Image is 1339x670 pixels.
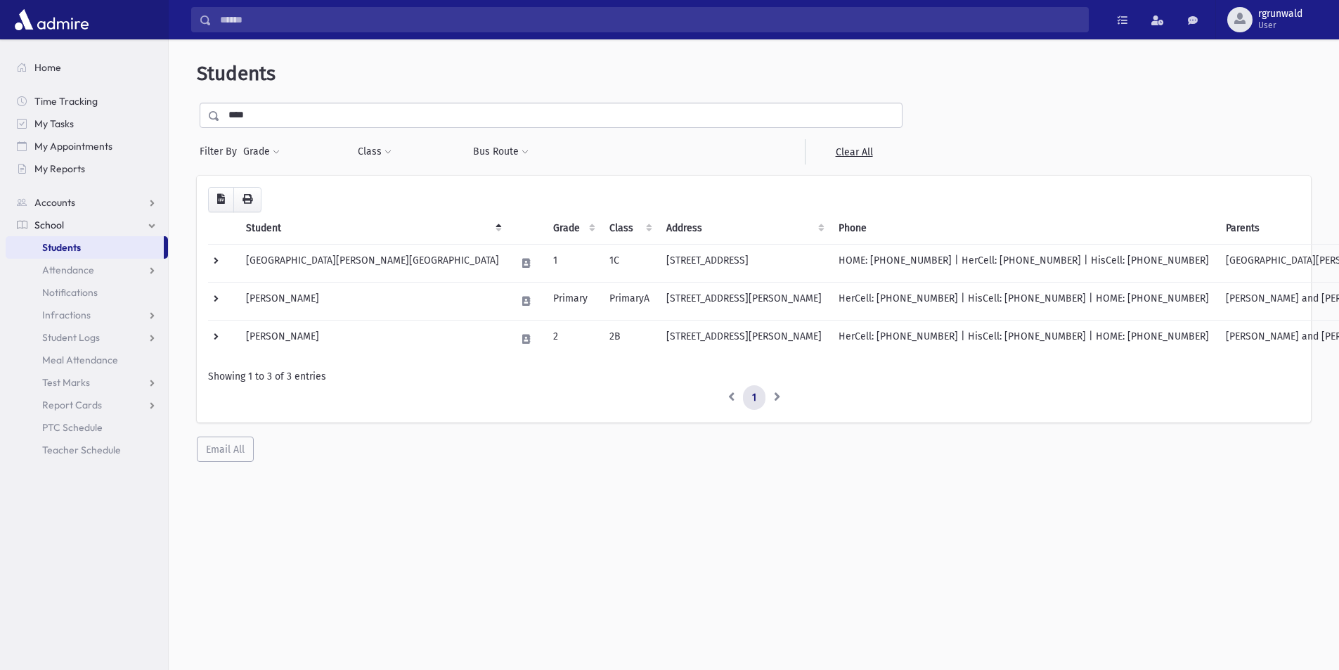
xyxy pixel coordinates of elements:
a: My Tasks [6,112,168,135]
a: PTC Schedule [6,416,168,439]
td: [STREET_ADDRESS] [658,244,830,282]
button: Bus Route [472,139,529,165]
td: PrimaryA [601,282,658,320]
a: Meal Attendance [6,349,168,371]
a: 1 [743,385,765,411]
button: Email All [197,437,254,462]
span: User [1258,20,1302,31]
span: rgrunwald [1258,8,1302,20]
span: Notifications [42,286,98,299]
span: Teacher Schedule [42,444,121,456]
th: Class: activate to sort column ascending [601,212,658,245]
span: Test Marks [42,376,90,389]
span: Accounts [34,196,75,209]
span: School [34,219,64,231]
input: Search [212,7,1088,32]
span: My Reports [34,162,85,175]
td: HOME: [PHONE_NUMBER] | HerCell: [PHONE_NUMBER] | HisCell: [PHONE_NUMBER] [830,244,1217,282]
th: Student: activate to sort column descending [238,212,507,245]
td: 1 [545,244,601,282]
td: [PERSON_NAME] [238,320,507,358]
div: Showing 1 to 3 of 3 entries [208,369,1300,384]
button: CSV [208,187,234,212]
td: [PERSON_NAME] [238,282,507,320]
a: Attendance [6,259,168,281]
td: Primary [545,282,601,320]
a: Teacher Schedule [6,439,168,461]
a: Clear All [805,139,903,165]
button: Class [357,139,392,165]
td: 1C [601,244,658,282]
a: Notifications [6,281,168,304]
span: Filter By [200,144,242,159]
a: My Appointments [6,135,168,157]
span: Meal Attendance [42,354,118,366]
span: My Appointments [34,140,112,153]
a: Report Cards [6,394,168,416]
td: [GEOGRAPHIC_DATA][PERSON_NAME][GEOGRAPHIC_DATA] [238,244,507,282]
td: 2B [601,320,658,358]
a: Test Marks [6,371,168,394]
span: Report Cards [42,399,102,411]
span: Home [34,61,61,74]
td: HerCell: [PHONE_NUMBER] | HisCell: [PHONE_NUMBER] | HOME: [PHONE_NUMBER] [830,320,1217,358]
a: Student Logs [6,326,168,349]
a: School [6,214,168,236]
td: [STREET_ADDRESS][PERSON_NAME] [658,320,830,358]
a: Time Tracking [6,90,168,112]
img: AdmirePro [11,6,92,34]
a: Infractions [6,304,168,326]
button: Print [233,187,261,212]
span: Students [42,241,81,254]
a: Home [6,56,168,79]
td: 2 [545,320,601,358]
td: [STREET_ADDRESS][PERSON_NAME] [658,282,830,320]
a: Students [6,236,164,259]
a: My Reports [6,157,168,180]
td: HerCell: [PHONE_NUMBER] | HisCell: [PHONE_NUMBER] | HOME: [PHONE_NUMBER] [830,282,1217,320]
span: My Tasks [34,117,74,130]
span: Student Logs [42,331,100,344]
th: Phone [830,212,1217,245]
span: Infractions [42,309,91,321]
span: Attendance [42,264,94,276]
th: Grade: activate to sort column ascending [545,212,601,245]
span: Students [197,62,276,85]
a: Accounts [6,191,168,214]
th: Address: activate to sort column ascending [658,212,830,245]
span: PTC Schedule [42,421,103,434]
span: Time Tracking [34,95,98,108]
button: Grade [242,139,280,165]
